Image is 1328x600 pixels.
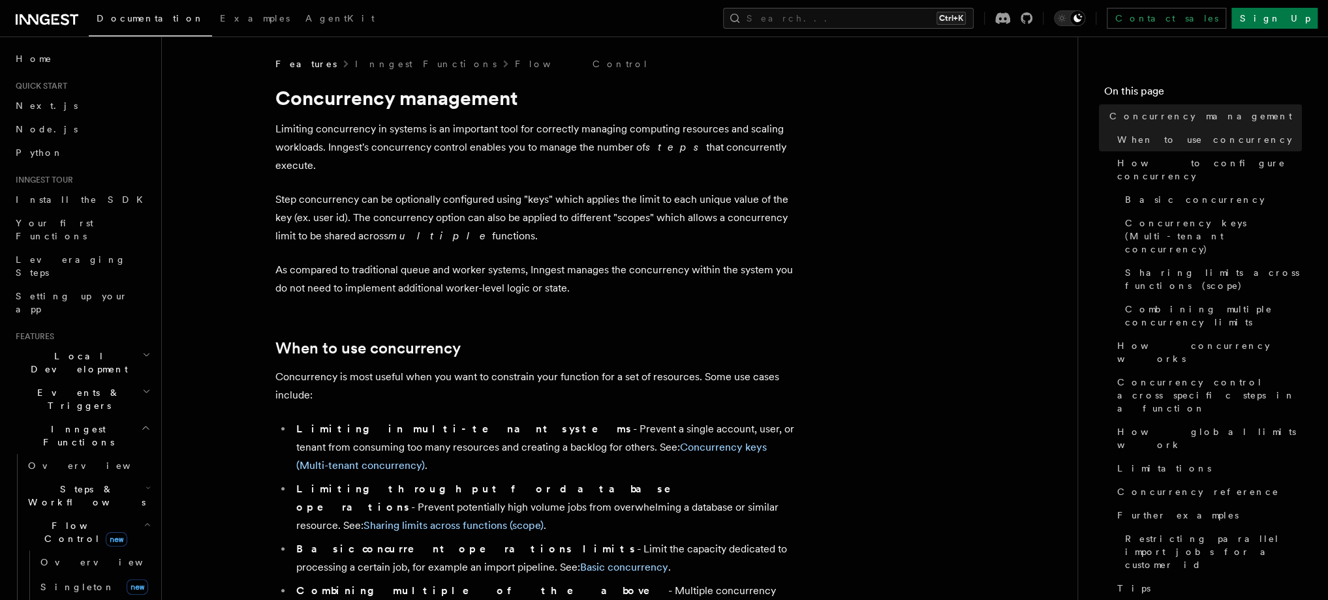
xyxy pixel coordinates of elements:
strong: Limiting throughput for database operations [296,483,689,513]
p: Step concurrency can be optionally configured using "keys" which applies the limit to each unique... [275,190,797,245]
h4: On this page [1104,83,1302,104]
span: Sharing limits across functions (scope) [1125,266,1302,292]
span: new [106,532,127,547]
a: Basic concurrency [1120,188,1302,211]
strong: Basic concurrent operations limits [296,543,637,555]
span: Limitations [1117,462,1211,475]
span: Next.js [16,100,78,111]
a: How to configure concurrency [1112,151,1302,188]
a: Tips [1112,577,1302,600]
a: Overview [35,550,153,574]
span: Events & Triggers [10,386,142,412]
span: Steps & Workflows [23,483,146,509]
a: Leveraging Steps [10,248,153,284]
a: Flow Control [515,57,649,70]
a: Install the SDK [10,188,153,211]
span: How concurrency works [1117,339,1302,365]
a: Node.js [10,117,153,141]
button: Toggle dark mode [1054,10,1085,26]
a: Combining multiple concurrency limits [1120,297,1302,334]
span: Local Development [10,350,142,376]
li: - Limit the capacity dedicated to processing a certain job, for example an import pipeline. See: . [292,540,797,577]
button: Events & Triggers [10,381,153,417]
span: Inngest Functions [10,423,141,449]
button: Local Development [10,344,153,381]
span: new [127,579,148,595]
a: Concurrency management [1104,104,1302,128]
p: As compared to traditional queue and worker systems, Inngest manages the concurrency within the s... [275,261,797,297]
h1: Concurrency management [275,86,797,110]
a: When to use concurrency [275,339,461,357]
span: Basic concurrency [1125,193,1265,206]
span: Python [16,147,63,158]
span: Setting up your app [16,291,128,314]
a: Your first Functions [10,211,153,248]
strong: Limiting in multi-tenant systems [296,423,633,435]
button: Inngest Functions [10,417,153,454]
a: Examples [212,4,298,35]
a: How global limits work [1112,420,1302,457]
kbd: Ctrl+K [936,12,966,25]
p: Limiting concurrency in systems is an important tool for correctly managing computing resources a... [275,120,797,175]
span: Examples [220,13,290,23]
a: Further examples [1112,503,1302,527]
li: - Prevent potentially high volume jobs from overwhelming a database or similar resource. See: . [292,480,797,535]
strong: Combining multiple of the above [296,584,668,597]
a: Sharing limits across functions (scope) [1120,261,1302,297]
a: Documentation [89,4,212,37]
span: Inngest tour [10,175,73,185]
button: Search...Ctrl+K [723,8,974,29]
span: How to configure concurrency [1117,157,1302,183]
span: Concurrency management [1109,110,1292,123]
span: Restricting parallel import jobs for a customer id [1125,532,1302,571]
span: Leveraging Steps [16,254,126,278]
a: Singletonnew [35,574,153,600]
a: When to use concurrency [1112,128,1302,151]
a: Contact sales [1107,8,1226,29]
a: Concurrency reference [1112,480,1302,503]
span: Quick start [10,81,67,91]
span: Overview [40,557,175,567]
em: multiple [388,230,492,242]
span: Home [16,52,52,65]
span: Node.js [16,124,78,134]
span: AgentKit [305,13,375,23]
a: Python [10,141,153,164]
a: Home [10,47,153,70]
a: Sign Up [1231,8,1318,29]
a: AgentKit [298,4,382,35]
p: Concurrency is most useful when you want to constrain your function for a set of resources. Some ... [275,368,797,404]
span: How global limits work [1117,425,1302,451]
span: Install the SDK [16,194,151,205]
a: Setting up your app [10,284,153,321]
button: Flow Controlnew [23,514,153,550]
span: Flow Control [23,519,144,545]
a: Concurrency keys (Multi-tenant concurrency) [1120,211,1302,261]
a: Sharing limits across functions (scope) [363,519,544,532]
span: Concurrency reference [1117,485,1279,498]
span: Combining multiple concurrency limits [1125,303,1302,329]
span: Further examples [1117,509,1239,522]
span: Documentation [97,13,204,23]
a: How concurrency works [1112,334,1302,370]
a: Overview [23,454,153,477]
a: Next.js [10,94,153,117]
a: Inngest Functions [355,57,497,70]
a: Limitations [1112,457,1302,480]
span: Tips [1117,582,1150,595]
span: Concurrency keys (Multi-tenant concurrency) [1125,217,1302,256]
span: Features [10,331,54,342]
a: Concurrency control across specific steps in a function [1112,370,1302,420]
button: Steps & Workflows [23,477,153,514]
span: When to use concurrency [1117,133,1292,146]
em: steps [645,141,706,153]
span: Concurrency control across specific steps in a function [1117,376,1302,415]
span: Your first Functions [16,218,93,241]
li: - Prevent a single account, user, or tenant from consuming too many resources and creating a back... [292,420,797,475]
a: Restricting parallel import jobs for a customer id [1120,527,1302,577]
span: Singleton [40,582,115,592]
span: Overview [28,460,162,471]
span: Features [275,57,337,70]
a: Basic concurrency [580,561,668,573]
